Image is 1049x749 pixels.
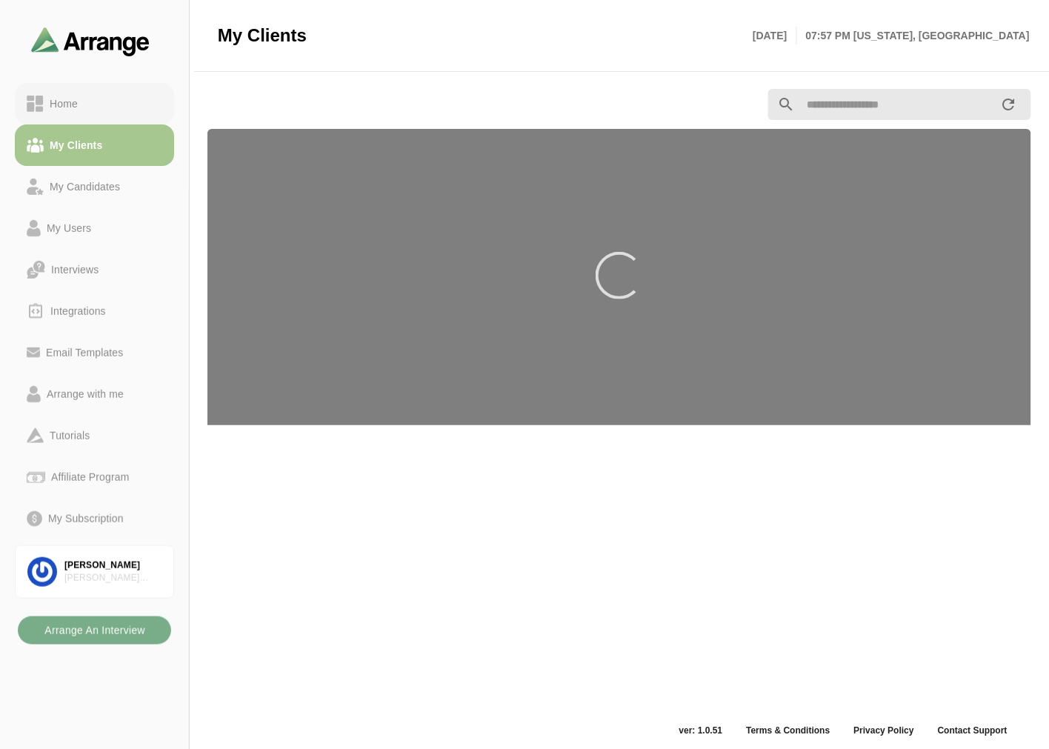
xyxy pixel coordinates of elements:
a: My Clients [15,124,174,166]
img: arrangeai-name-small-logo.4d2b8aee.svg [31,27,150,56]
span: My Clients [218,24,307,47]
a: Privacy Policy [842,725,926,736]
a: [PERSON_NAME][PERSON_NAME] Associates [15,545,174,599]
p: 07:57 PM [US_STATE], [GEOGRAPHIC_DATA] [797,27,1030,44]
a: Affiliate Program [15,456,174,498]
div: My Users [41,219,97,237]
div: Interviews [45,261,104,279]
p: [DATE] [753,27,796,44]
a: Tutorials [15,415,174,456]
a: Contact Support [926,725,1019,736]
b: Arrange An Interview [44,616,145,645]
a: Terms & Conditions [734,725,842,736]
a: My Users [15,207,174,249]
a: Email Templates [15,332,174,373]
div: My Candidates [44,178,126,196]
div: Email Templates [40,344,129,362]
div: [PERSON_NAME] [64,559,161,572]
a: Interviews [15,249,174,290]
div: Affiliate Program [45,468,135,486]
div: Tutorials [44,427,96,445]
i: appended action [1000,96,1018,113]
span: ver: 1.0.51 [667,725,735,736]
a: Arrange with me [15,373,174,415]
button: Arrange An Interview [18,616,171,645]
div: Integrations [44,302,112,320]
div: Home [44,95,84,113]
div: My Subscription [42,510,130,527]
a: My Subscription [15,498,174,539]
div: My Clients [44,136,108,154]
div: Arrange with me [41,385,130,403]
a: Integrations [15,290,174,332]
a: Home [15,83,174,124]
a: My Candidates [15,166,174,207]
div: [PERSON_NAME] Associates [64,572,161,585]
